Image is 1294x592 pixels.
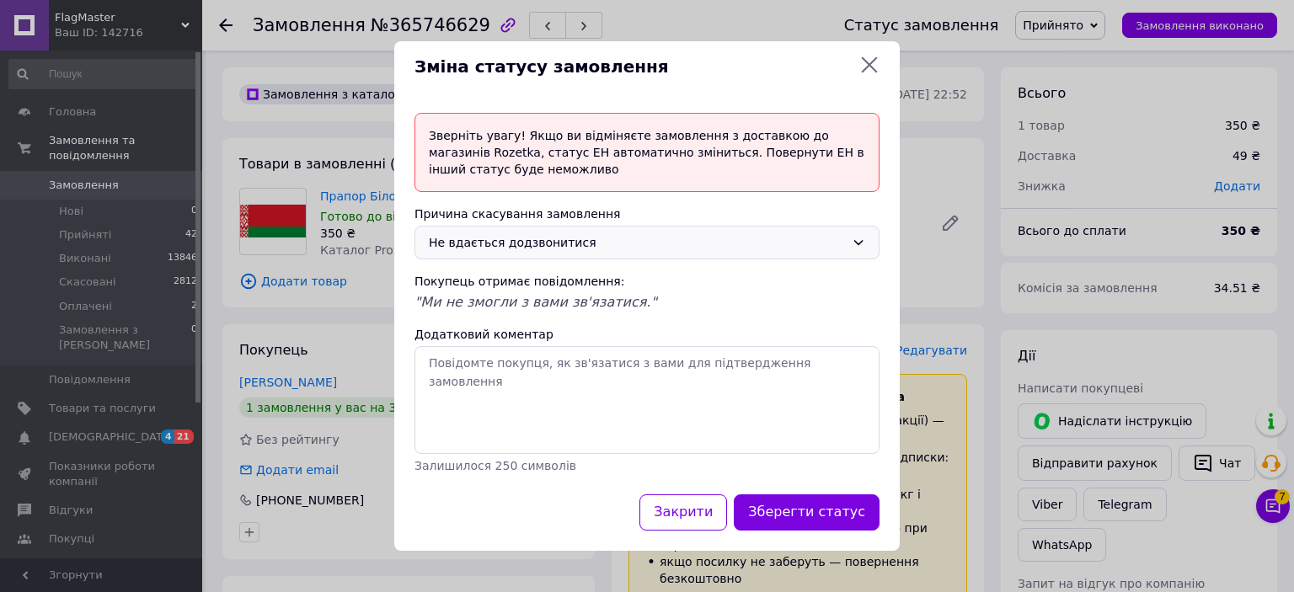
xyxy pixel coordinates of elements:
[414,459,576,472] span: Залишилося 250 символів
[734,494,880,531] button: Зберегти статус
[429,233,845,252] div: Не вдається додзвонитися
[639,494,727,531] button: Закрити
[414,273,880,290] div: Покупець отримає повідомлення:
[414,205,880,222] div: Причина скасування замовлення
[414,113,880,192] div: Зверніть увагу! Якщо ви відміняєте замовлення з доставкою до магазинів Rozetka, статус ЕН автомат...
[414,328,553,341] label: Додатковий коментар
[414,294,657,310] span: "Ми не змогли з вами зв'язатися."
[414,55,853,79] span: Зміна статусу замовлення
